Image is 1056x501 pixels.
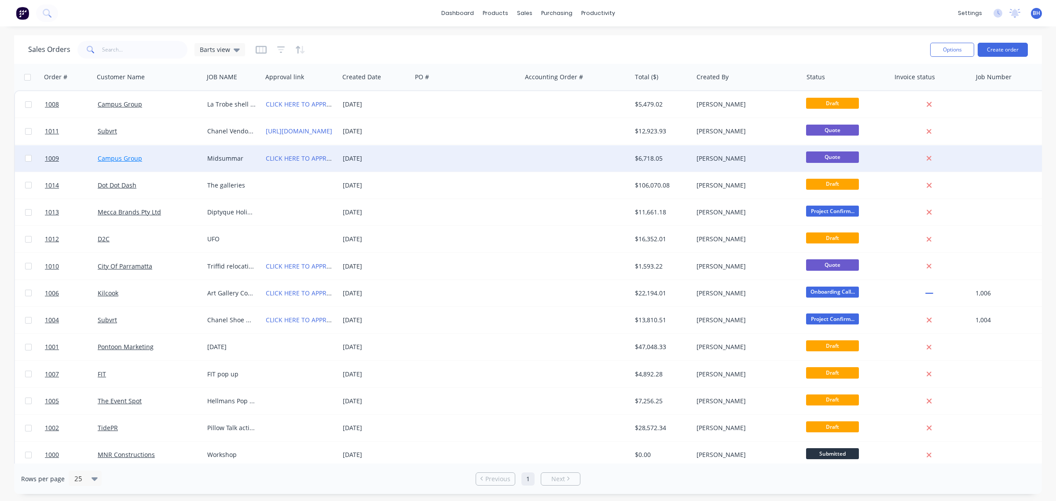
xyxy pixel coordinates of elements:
[207,424,256,432] div: Pillow Talk activation
[45,415,98,441] a: 1002
[551,475,565,483] span: Next
[45,424,59,432] span: 1002
[343,154,408,163] div: [DATE]
[697,370,794,379] div: [PERSON_NAME]
[806,179,859,190] span: Draft
[806,448,859,459] span: Submitted
[537,7,577,20] div: purchasing
[635,100,687,109] div: $5,479.02
[635,289,687,298] div: $22,194.01
[45,343,59,351] span: 1001
[45,145,98,172] a: 1009
[635,154,687,163] div: $6,718.05
[806,125,859,136] span: Quote
[635,235,687,243] div: $16,352.01
[98,100,142,108] a: Campus Group
[975,289,1038,298] div: 1,006
[207,208,256,217] div: Diptyque Holiday 2025
[343,343,408,351] div: [DATE]
[343,289,408,298] div: [DATE]
[207,289,256,298] div: Art Gallery Construction items
[697,424,794,432] div: [PERSON_NAME]
[697,127,794,136] div: [PERSON_NAME]
[806,340,859,351] span: Draft
[45,289,59,298] span: 1006
[98,262,152,270] a: City Of Parramatta
[976,73,1012,81] div: Job Number
[266,127,332,135] a: [URL][DOMAIN_NAME]
[343,424,408,432] div: [DATE]
[697,450,794,459] div: [PERSON_NAME]
[697,316,794,324] div: [PERSON_NAME]
[635,424,687,432] div: $28,572.34
[98,343,154,351] a: Pontoon Marketing
[478,7,513,20] div: products
[45,397,59,405] span: 1005
[1033,9,1040,17] span: BH
[697,397,794,405] div: [PERSON_NAME]
[45,361,98,387] a: 1007
[806,98,859,109] span: Draft
[98,424,118,432] a: TidePR
[525,73,583,81] div: Accounting Order #
[343,100,408,109] div: [DATE]
[45,91,98,118] a: 1008
[45,450,59,459] span: 1000
[98,370,106,378] a: FIT
[266,316,361,324] a: CLICK HERE TO APPROVE QUOTE
[806,394,859,405] span: Draft
[343,208,408,217] div: [DATE]
[485,475,510,483] span: Previous
[45,316,59,324] span: 1004
[45,208,59,217] span: 1013
[697,73,729,81] div: Created By
[28,45,70,54] h1: Sales Orders
[343,262,408,271] div: [DATE]
[266,289,361,297] a: CLICK HERE TO APPROVE QUOTE
[98,289,118,297] a: Kilcook
[577,7,620,20] div: productivity
[342,73,381,81] div: Created Date
[343,370,408,379] div: [DATE]
[207,397,256,405] div: Hellmans Pop up
[207,262,256,271] div: Triffid relocation
[635,397,687,405] div: $7,256.25
[45,100,59,109] span: 1008
[200,45,230,54] span: Barts view
[45,118,98,144] a: 1011
[343,450,408,459] div: [DATE]
[476,475,515,483] a: Previous page
[635,316,687,324] div: $13,810.51
[806,259,859,270] span: Quote
[806,421,859,432] span: Draft
[266,262,361,270] a: CLICK HERE TO APPROVE QUOTE
[807,73,825,81] div: Status
[102,41,188,59] input: Search...
[45,127,59,136] span: 1011
[45,172,98,199] a: 1014
[635,181,687,190] div: $106,070.08
[266,100,361,108] a: CLICK HERE TO APPROVE QUOTE
[45,280,98,306] a: 1006
[806,232,859,243] span: Draft
[45,181,59,190] span: 1014
[806,313,859,324] span: Project Confirm...
[806,151,859,162] span: Quote
[806,206,859,217] span: Project Confirm...
[415,73,429,81] div: PO #
[343,235,408,243] div: [DATE]
[513,7,537,20] div: sales
[98,127,117,135] a: Subvrt
[97,73,145,81] div: Customer Name
[265,73,304,81] div: Approval link
[930,43,974,57] button: Options
[16,7,29,20] img: Factory
[207,235,256,243] div: UFO
[44,73,67,81] div: Order #
[975,316,1038,324] div: 1,004
[207,154,256,163] div: Midsummar
[953,7,986,20] div: settings
[21,475,65,483] span: Rows per page
[45,235,59,243] span: 1012
[45,370,59,379] span: 1007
